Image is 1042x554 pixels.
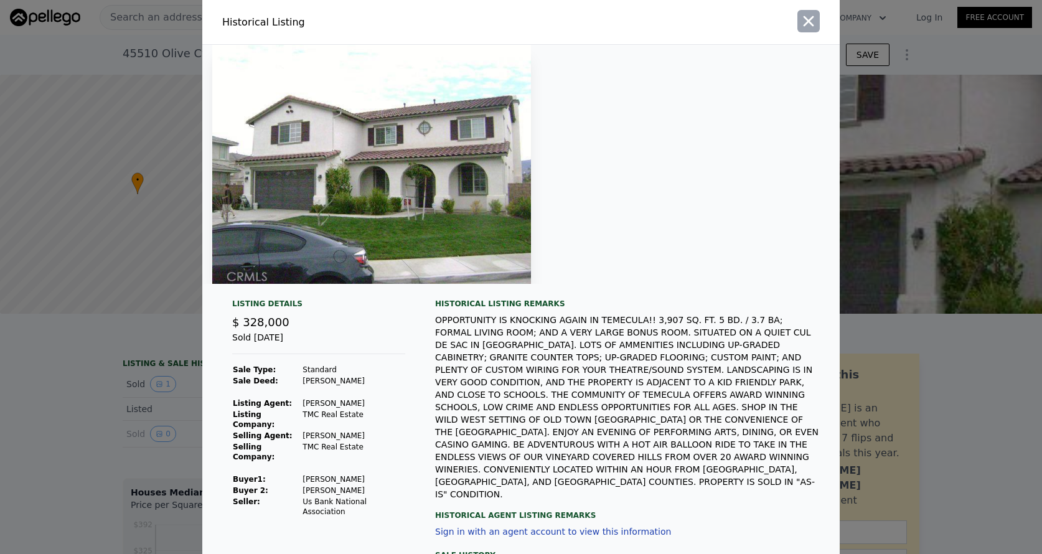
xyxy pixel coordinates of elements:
[212,45,531,284] img: Property Img
[233,486,268,495] strong: Buyer 2:
[222,15,516,30] div: Historical Listing
[233,475,266,484] strong: Buyer 1 :
[233,431,293,440] strong: Selling Agent:
[302,430,405,441] td: [PERSON_NAME]
[302,364,405,375] td: Standard
[233,399,292,408] strong: Listing Agent:
[232,331,405,354] div: Sold [DATE]
[435,299,820,309] div: Historical Listing remarks
[302,441,405,462] td: TMC Real Estate
[233,497,260,506] strong: Seller :
[233,443,275,461] strong: Selling Company:
[435,527,671,537] button: Sign in with an agent account to view this information
[233,365,276,374] strong: Sale Type:
[435,314,820,500] div: OPPORTUNITY IS KNOCKING AGAIN IN TEMECULA!! 3,907 SQ. FT. 5 BD. / 3.7 BA; FORMAL LIVING ROOM; AND...
[302,375,405,387] td: [PERSON_NAME]
[302,485,405,496] td: [PERSON_NAME]
[435,500,820,520] div: Historical Agent Listing Remarks
[232,299,405,314] div: Listing Details
[302,474,405,485] td: [PERSON_NAME]
[302,398,405,409] td: [PERSON_NAME]
[302,496,405,517] td: Us Bank National Association
[233,377,278,385] strong: Sale Deed:
[302,409,405,430] td: TMC Real Estate
[233,410,275,429] strong: Listing Company:
[232,316,289,329] span: $ 328,000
